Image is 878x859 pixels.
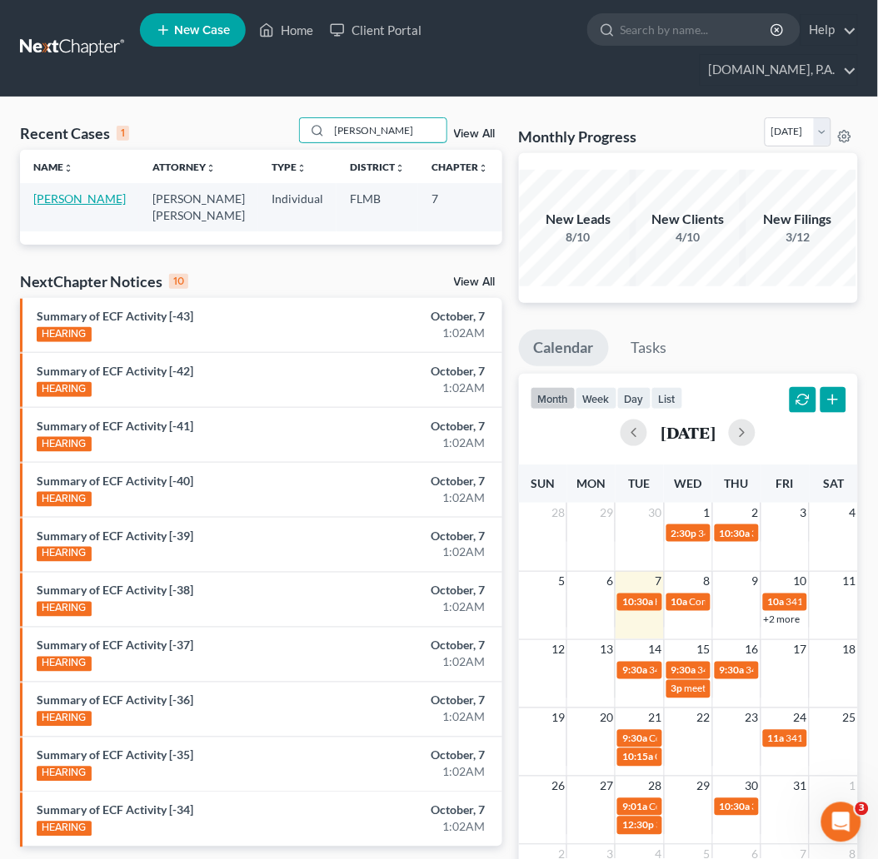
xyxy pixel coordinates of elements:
[740,229,856,246] div: 3/12
[347,747,485,764] div: October, 7
[37,419,193,433] a: Summary of ECF Activity [-41]
[454,276,496,288] a: View All
[654,572,664,592] span: 7
[752,801,818,813] span: 341(a) meeting
[841,640,858,660] span: 18
[347,380,485,396] div: 1:02AM
[690,596,784,608] span: Confirmation hearing
[622,664,647,677] span: 9:30a
[617,387,651,410] button: day
[786,596,852,608] span: 341(a) meeting
[322,15,430,45] a: Client Portal
[671,664,696,677] span: 9:30a
[696,708,712,728] span: 22
[519,127,637,146] h3: Monthly Progress
[605,572,615,592] span: 6
[848,503,858,523] span: 4
[821,802,861,842] iframe: Intercom live chat
[37,327,92,342] div: HEARING
[744,708,761,728] span: 23
[347,764,485,781] div: 1:02AM
[702,572,712,592] span: 8
[37,492,92,507] div: HEARING
[576,476,606,490] span: Mon
[63,163,73,173] i: unfold_more
[37,657,92,672] div: HEARING
[792,572,809,592] span: 10
[702,503,712,523] span: 1
[649,732,743,745] span: Confirmation hearing
[297,163,307,173] i: unfold_more
[347,489,485,506] div: 1:02AM
[37,364,193,378] a: Summary of ECF Activity [-42]
[37,748,193,762] a: Summary of ECF Activity [-35]
[675,476,702,490] span: Wed
[622,596,653,608] span: 10:30a
[139,183,258,231] td: [PERSON_NAME] [PERSON_NAME]
[330,118,446,142] input: Search by name...
[656,819,721,832] span: 341(a) meeting
[647,640,664,660] span: 14
[630,229,746,246] div: 4/10
[744,777,761,797] span: 30
[699,527,765,539] span: 341(a) meeting
[696,640,712,660] span: 15
[622,732,647,745] span: 9:30a
[671,596,688,608] span: 10a
[786,732,852,745] span: 341(a) meeting
[751,572,761,592] span: 9
[347,363,485,380] div: October, 7
[720,664,745,677] span: 9:30a
[649,664,715,677] span: 341(a) meeting
[598,708,615,728] span: 20
[823,476,844,490] span: Sat
[37,638,193,653] a: Summary of ECF Activity [-37]
[347,654,485,671] div: 1:02AM
[698,664,764,677] span: 341(a) meeting
[347,638,485,654] div: October, 7
[792,640,809,660] span: 17
[350,161,405,173] a: Districtunfold_more
[347,583,485,599] div: October, 7
[725,476,749,490] span: Thu
[37,767,92,782] div: HEARING
[616,330,682,366] a: Tasks
[37,693,193,708] a: Summary of ECF Activity [-36]
[347,819,485,836] div: 1:02AM
[37,309,193,323] a: Summary of ECF Activity [-43]
[696,777,712,797] span: 29
[478,163,488,173] i: unfold_more
[272,161,307,173] a: Typeunfold_more
[764,613,801,626] a: +2 more
[598,777,615,797] span: 27
[347,434,485,451] div: 1:02AM
[848,777,858,797] span: 1
[37,382,92,397] div: HEARING
[347,802,485,819] div: October, 7
[622,751,653,763] span: 10:15a
[347,528,485,544] div: October, 7
[347,418,485,434] div: October, 7
[655,751,751,763] span: Confirmation Hearing
[647,708,664,728] span: 21
[501,183,581,231] td: 6:25-bk-06196
[768,596,785,608] span: 10a
[550,640,566,660] span: 12
[598,640,615,660] span: 13
[799,503,809,523] span: 3
[841,708,858,728] span: 25
[37,602,92,617] div: HEARING
[598,503,615,523] span: 29
[531,387,576,410] button: month
[418,183,501,231] td: 7
[37,474,193,488] a: Summary of ECF Activity [-40]
[649,801,743,813] span: Confirmation hearing
[347,693,485,709] div: October, 7
[347,544,485,561] div: 1:02AM
[720,801,751,813] span: 10:30a
[651,387,683,410] button: list
[792,708,809,728] span: 24
[744,640,761,660] span: 16
[258,183,337,231] td: Individual
[33,161,73,173] a: Nameunfold_more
